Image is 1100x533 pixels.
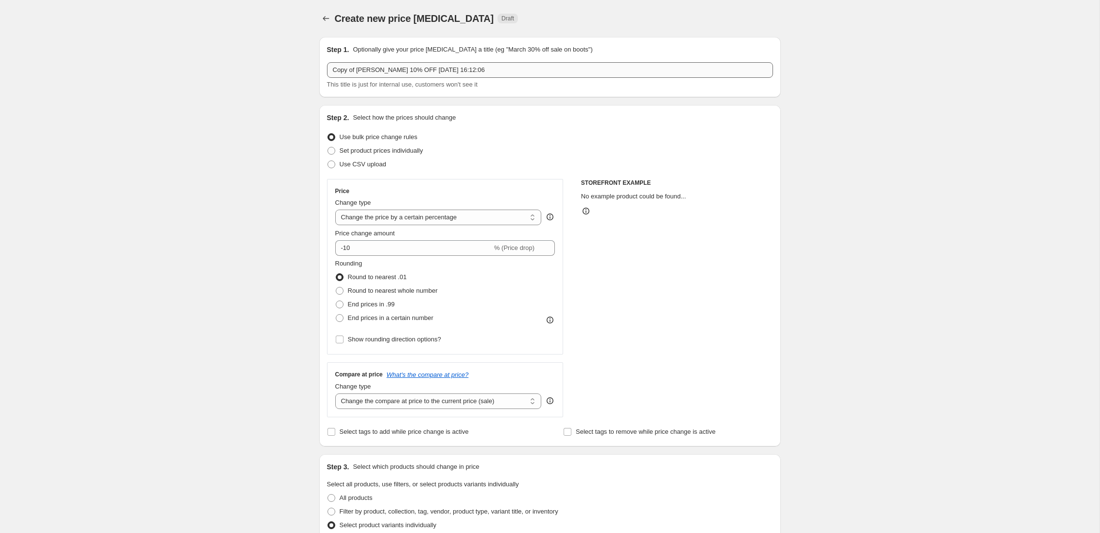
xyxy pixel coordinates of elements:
span: Round to nearest whole number [348,287,438,294]
span: Change type [335,199,371,206]
p: Select which products should change in price [353,462,479,472]
span: Change type [335,383,371,390]
span: % (Price drop) [494,244,534,251]
h2: Step 2. [327,113,349,123]
span: Select tags to remove while price change is active [576,428,716,435]
span: End prices in a certain number [348,314,433,321]
span: Select product variants individually [340,521,436,529]
p: Select how the prices should change [353,113,456,123]
span: Rounding [335,260,362,267]
span: Show rounding direction options? [348,336,441,343]
button: Price change jobs [319,12,333,25]
span: Price change amount [335,230,395,237]
h2: Step 3. [327,462,349,472]
span: Use CSV upload [340,160,386,168]
span: All products [340,494,373,501]
span: This title is just for internal use, customers won't see it [327,81,478,88]
input: -15 [335,240,492,256]
span: End prices in .99 [348,301,395,308]
span: Select all products, use filters, or select products variants individually [327,480,519,488]
h6: STOREFRONT EXAMPLE [581,179,773,187]
span: Draft [501,15,514,22]
span: Filter by product, collection, tag, vendor, product type, variant title, or inventory [340,508,558,515]
input: 30% off holiday sale [327,62,773,78]
div: help [545,396,555,406]
h2: Step 1. [327,45,349,54]
span: Use bulk price change rules [340,133,417,141]
p: No example product could be found... [581,192,773,201]
span: Set product prices individually [340,147,423,154]
h3: Price [335,187,349,195]
button: What's the compare at price? [387,371,469,378]
span: Create new price [MEDICAL_DATA] [335,13,494,24]
div: help [545,212,555,222]
span: Select tags to add while price change is active [340,428,469,435]
p: Optionally give your price [MEDICAL_DATA] a title (eg "March 30% off sale on boots") [353,45,592,54]
span: Round to nearest .01 [348,273,407,281]
h3: Compare at price [335,371,383,378]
